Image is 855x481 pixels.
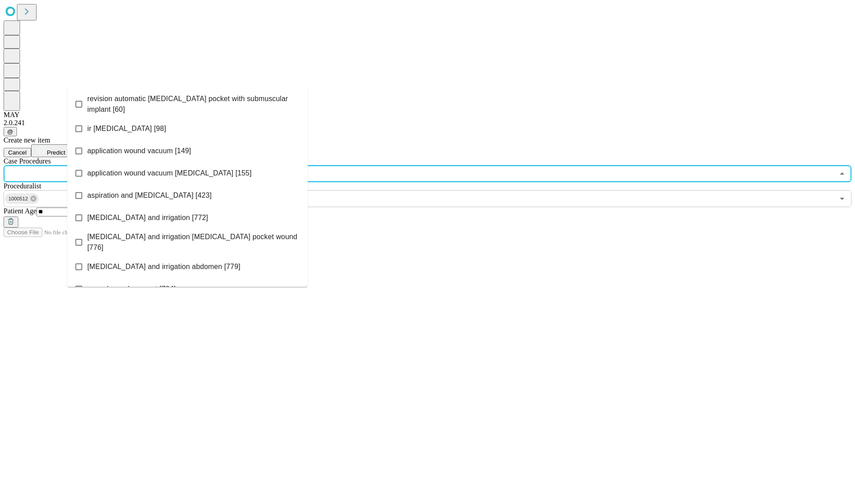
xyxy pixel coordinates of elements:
[87,146,191,156] span: application wound vacuum [149]
[87,168,252,179] span: application wound vacuum [MEDICAL_DATA] [155]
[4,182,41,190] span: Proceduralist
[7,128,13,135] span: @
[87,212,208,223] span: [MEDICAL_DATA] and irrigation [772]
[87,284,176,294] span: wound vac placement [784]
[4,119,851,127] div: 2.0.241
[47,149,65,156] span: Predict
[4,207,37,215] span: Patient Age
[87,261,240,272] span: [MEDICAL_DATA] and irrigation abdomen [779]
[87,190,212,201] span: aspiration and [MEDICAL_DATA] [423]
[5,193,39,204] div: 1000512
[87,123,166,134] span: ir [MEDICAL_DATA] [98]
[4,148,31,157] button: Cancel
[4,157,51,165] span: Scheduled Procedure
[5,194,32,204] span: 1000512
[4,127,17,136] button: @
[836,167,848,180] button: Close
[836,192,848,205] button: Open
[87,232,301,253] span: [MEDICAL_DATA] and irrigation [MEDICAL_DATA] pocket wound [776]
[87,94,301,115] span: revision automatic [MEDICAL_DATA] pocket with submuscular implant [60]
[4,111,851,119] div: MAY
[4,136,50,144] span: Create new item
[8,149,27,156] span: Cancel
[31,144,72,157] button: Predict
